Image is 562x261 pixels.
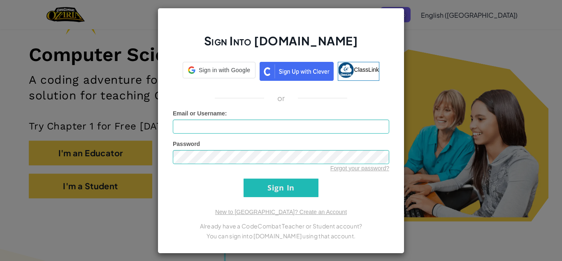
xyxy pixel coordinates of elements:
[173,33,389,57] h2: Sign Into [DOMAIN_NAME]
[173,221,389,231] p: Already have a CodeCombat Teacher or Student account?
[260,62,334,81] img: clever_sso_button@2x.png
[277,93,285,103] p: or
[215,209,347,215] a: New to [GEOGRAPHIC_DATA]? Create an Account
[173,141,200,147] span: Password
[183,62,255,78] div: Sign in with Google
[183,62,255,81] a: Sign in with Google
[244,179,318,197] input: Sign In
[354,66,379,73] span: ClassLink
[173,109,227,118] label: :
[173,231,389,241] p: You can sign into [DOMAIN_NAME] using that account.
[199,66,250,74] span: Sign in with Google
[330,165,389,172] a: Forgot your password?
[173,110,225,117] span: Email or Username
[338,62,354,78] img: classlink-logo-small.png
